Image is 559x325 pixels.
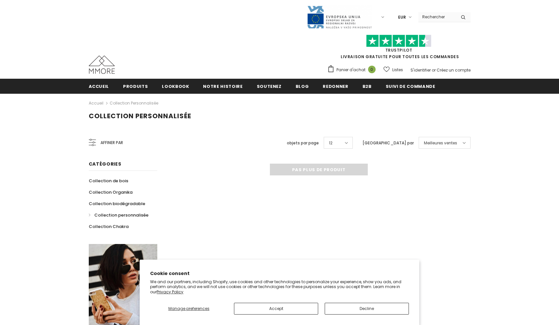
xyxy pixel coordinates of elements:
a: soutenez [257,79,282,93]
a: Lookbook [162,79,189,93]
span: Catégories [89,161,121,167]
a: Collection personnalisée [89,209,148,221]
a: Suivi de commande [386,79,435,93]
span: Blog [296,83,309,89]
span: Lookbook [162,83,189,89]
span: soutenez [257,83,282,89]
a: Collection de bois [89,175,128,187]
input: Search Site [418,12,456,22]
button: Accept [234,303,318,315]
a: Produits [123,79,148,93]
span: 12 [329,140,333,146]
span: Produits [123,83,148,89]
span: B2B [363,83,372,89]
span: Redonner [323,83,348,89]
a: B2B [363,79,372,93]
a: Créez un compte [437,67,471,73]
a: Accueil [89,79,109,93]
span: Collection Organika [89,189,132,195]
a: Collection Organika [89,187,132,198]
span: Listes [392,67,403,73]
h2: Cookie consent [150,270,409,277]
span: LIVRAISON GRATUITE POUR TOUTES LES COMMANDES [327,38,471,59]
span: Collection personnalisée [94,212,148,218]
button: Decline [325,303,409,315]
p: We and our partners, including Shopify, use cookies and other technologies to personalize your ex... [150,279,409,295]
span: or [432,67,436,73]
a: Blog [296,79,309,93]
span: Accueil [89,83,109,89]
a: Listes [383,64,403,75]
span: Collection personnalisée [89,111,191,121]
label: objets par page [287,140,319,146]
a: Accueil [89,99,103,107]
a: Collection biodégradable [89,198,145,209]
span: Collection Chakra [89,223,129,230]
img: Faites confiance aux étoiles pilotes [366,35,431,47]
span: Manage preferences [168,306,210,311]
a: Panier d'achat 0 [327,65,379,75]
span: Collection de bois [89,178,128,184]
a: Privacy Policy [157,289,183,295]
a: S'identifier [411,67,431,73]
span: Panier d'achat [336,67,365,73]
span: Suivi de commande [386,83,435,89]
button: Manage preferences [150,303,227,315]
label: [GEOGRAPHIC_DATA] par [363,140,414,146]
img: Javni Razpis [307,5,372,29]
img: Cas MMORE [89,56,115,74]
a: Redonner [323,79,348,93]
a: Notre histoire [203,79,242,93]
a: Javni Razpis [307,14,372,20]
span: Affiner par [101,139,123,146]
span: Collection biodégradable [89,201,145,207]
span: Notre histoire [203,83,242,89]
span: 0 [368,66,376,73]
a: Collection personnalisée [110,100,158,106]
span: EUR [398,14,406,21]
a: Collection Chakra [89,221,129,232]
a: TrustPilot [385,47,412,53]
span: Meilleures ventes [424,140,457,146]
